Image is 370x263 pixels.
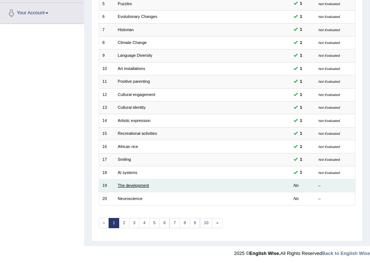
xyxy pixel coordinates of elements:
small: Not Evaluated [318,79,340,84]
a: Cultural identity [118,105,146,110]
a: Positive parenting [118,79,150,84]
td: 15 [99,127,114,140]
span: « [99,218,109,228]
small: Not Evaluated [318,2,340,6]
td: 9 [99,49,114,62]
td: 18 [99,166,114,179]
a: Climate Change [118,40,147,45]
div: – [318,183,352,189]
span: You can still take this question [298,92,305,98]
a: 6 [159,218,170,228]
small: Not Evaluated [318,67,340,71]
span: You can still take this question [298,130,305,137]
a: » [212,218,223,228]
small: Not Evaluated [318,28,340,32]
span: You can still take this question [298,66,305,72]
a: Art installations [118,66,145,71]
a: 9 [190,218,200,228]
small: Not Evaluated [318,119,340,123]
a: 3 [129,218,140,228]
td: 19 [99,179,114,192]
span: You can still take this question [298,144,305,150]
span: You can still take this question [298,26,305,33]
a: 10 [200,218,213,228]
a: Neuroscience [118,196,143,201]
a: Language Diversity [118,53,152,58]
a: Al systems [118,170,137,175]
a: Smiling [118,157,131,162]
small: Not Evaluated [318,171,340,175]
strong: English Wise. [249,251,280,256]
small: Not Evaluated [318,41,340,45]
a: The development [118,183,149,188]
span: You can still take this question [298,78,305,85]
a: 8 [180,218,190,228]
a: Recreational activities [118,131,157,136]
small: Not Evaluated [318,131,340,136]
span: You can still take this question [298,104,305,111]
span: You can still take this question [298,156,305,163]
a: Back to English Wise [322,251,370,256]
a: Evolutionary Changes [118,14,157,19]
span: You can still take this question [298,169,305,176]
small: Not Evaluated [318,145,340,149]
span: You can still take this question [298,118,305,124]
a: 2 [119,218,129,228]
div: 2025 © All Rights Reserved [234,246,370,257]
a: 1 [109,218,119,228]
small: Not Evaluated [318,105,340,110]
a: Cultural engagement [118,92,155,97]
a: 5 [149,218,160,228]
td: 7 [99,23,114,36]
td: 8 [99,36,114,49]
a: 4 [139,218,150,228]
span: You can still take this question [298,0,305,7]
small: Not Evaluated [318,158,340,162]
small: Not Evaluated [318,15,340,19]
a: African rice [118,144,138,149]
td: 13 [99,101,114,114]
a: Your Account [0,3,84,21]
span: You can still take this question [298,40,305,46]
a: 7 [170,218,180,228]
span: You can still take this question [298,14,305,20]
td: 16 [99,140,114,153]
em: No [294,196,299,201]
small: Not Evaluated [318,93,340,97]
td: 12 [99,88,114,101]
a: Historian [118,27,134,32]
div: – [318,196,352,202]
a: Artistic expression [118,118,151,123]
td: 10 [99,62,114,75]
em: No [294,183,299,188]
small: Not Evaluated [318,53,340,58]
td: 14 [99,114,114,127]
td: 20 [99,192,114,205]
td: 11 [99,75,114,88]
td: 6 [99,10,114,23]
td: 17 [99,153,114,166]
a: Puzzles [118,1,132,6]
span: You can still take this question [298,52,305,59]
